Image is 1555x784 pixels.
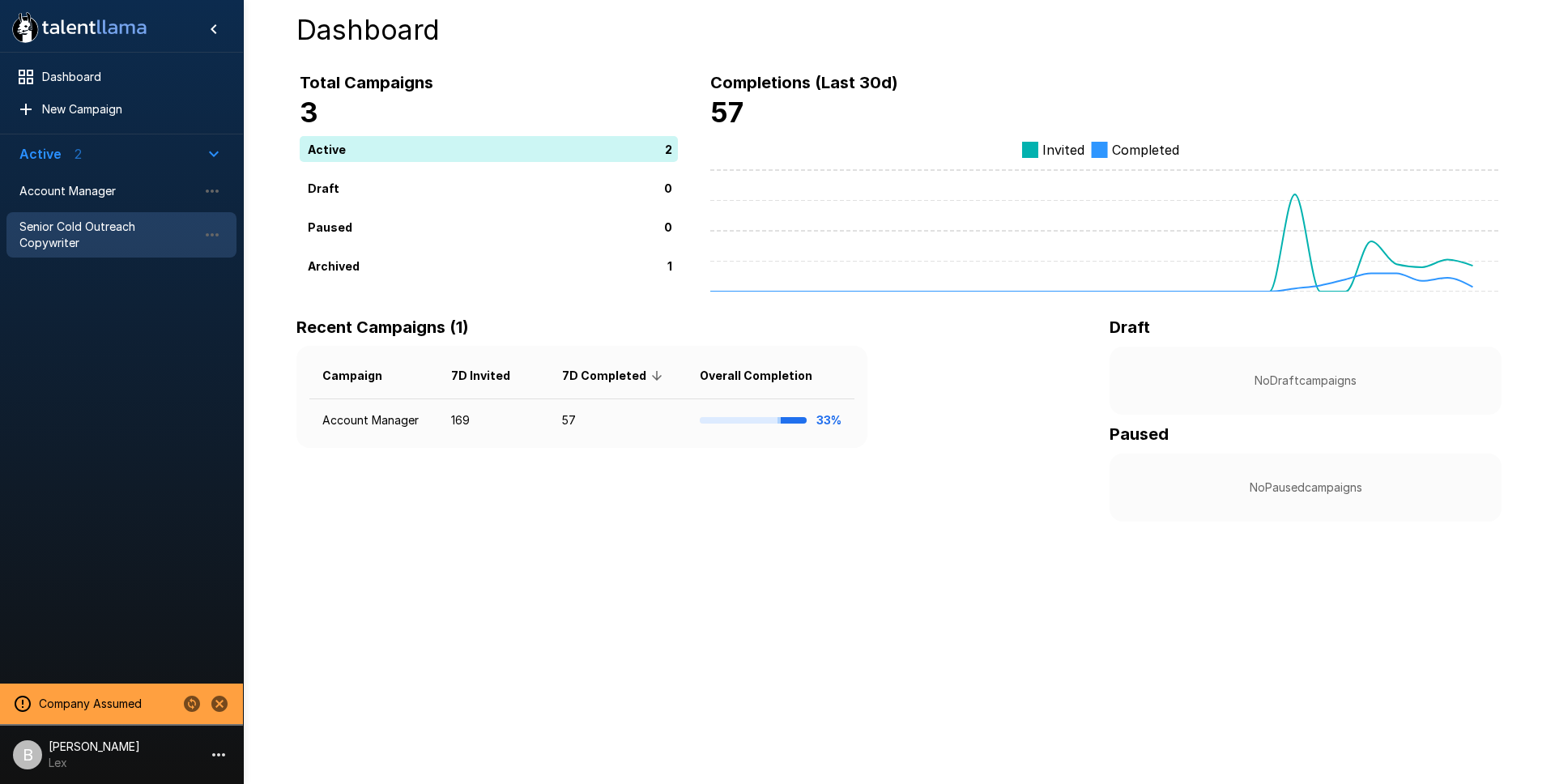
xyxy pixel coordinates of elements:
[1135,479,1476,496] p: No Paused campaigns
[309,399,438,442] td: Account Manager
[700,366,833,386] span: Overall Completion
[1110,424,1169,444] b: Paused
[710,73,898,92] b: Completions (Last 30d)
[438,399,550,442] td: 169
[665,140,672,157] p: 2
[710,96,743,129] b: 57
[1110,317,1150,337] b: Draft
[296,13,1502,47] h4: Dashboard
[300,73,433,92] b: Total Campaigns
[816,413,841,427] b: 33%
[549,399,687,442] td: 57
[322,366,403,386] span: Campaign
[451,366,531,386] span: 7D Invited
[664,179,672,196] p: 0
[296,317,469,337] b: Recent Campaigns (1)
[667,257,672,274] p: 1
[300,96,318,129] b: 3
[1135,373,1476,389] p: No Draft campaigns
[562,366,667,386] span: 7D Completed
[664,218,672,235] p: 0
